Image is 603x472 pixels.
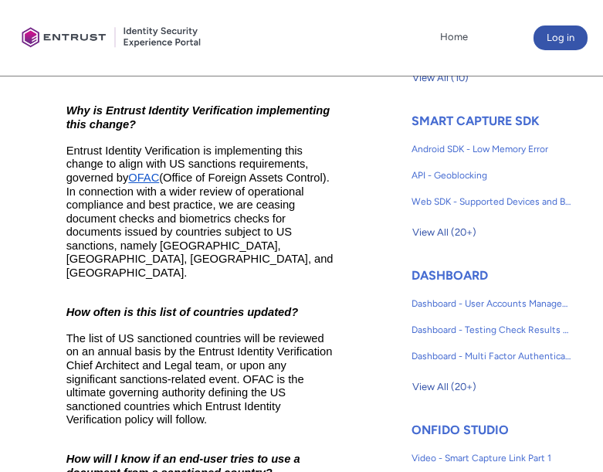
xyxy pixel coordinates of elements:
a: Web SDK - Supported Devices and Browsers [412,188,572,215]
iframe: Qualified Messenger [532,401,603,472]
a: ONFIDO STUDIO [412,423,509,437]
a: Video - Smart Capture Link Part 1 [412,445,572,471]
a: OFAC [128,171,159,184]
a: Home [436,25,472,49]
button: View All (10) [412,66,469,90]
span: View All (20+) [412,221,476,244]
span: Entrust Identity Verification is implementing this change to align with US sanctions requirements... [66,144,312,184]
a: Dashboard - User Accounts Management [412,290,572,317]
span: Dashboard - Multi Factor Authentication [412,349,572,363]
span: Dashboard - User Accounts Management [412,297,572,311]
a: Dashboard - Multi Factor Authentication [412,343,572,369]
button: View All (20+) [412,375,477,399]
span: Dashboard - Testing Check Results using a Sandbox Environment [412,323,572,337]
a: SMART CAPTURE SDK [412,114,540,128]
span: View All (20+) [412,375,476,399]
span: Android SDK - Low Memory Error [412,142,572,156]
span: (Office of Foreign Assets Control). In connection with a wider review of operational compliance a... [66,171,337,279]
span: How often is this list of countries updated? [66,306,298,318]
a: Dashboard - Testing Check Results using a Sandbox Environment [412,317,572,343]
span: View All (10) [412,66,469,90]
span: Video - Smart Capture Link Part 1 [412,451,572,465]
span: Why is Entrust Identity Verification implementing this change? [66,104,334,131]
a: Android SDK - Low Memory Error [412,136,572,162]
button: View All (20+) [412,220,477,245]
span: API - Geoblocking [412,168,572,182]
a: API - Geoblocking [412,162,572,188]
a: DASHBOARD [412,268,488,283]
button: Log in [534,25,588,50]
span: Web SDK - Supported Devices and Browsers [412,195,572,209]
span: The list of US sanctioned countries will be reviewed on an annual basis by the Entrust Identity V... [66,332,336,426]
